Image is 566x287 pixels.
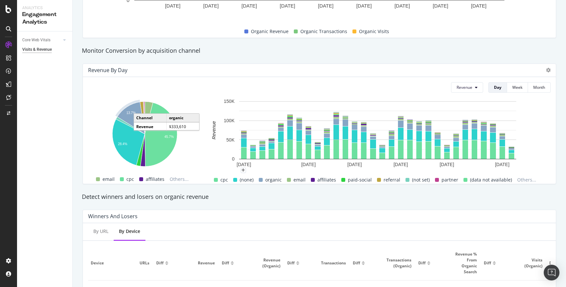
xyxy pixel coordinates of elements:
[451,82,483,93] button: Revenue
[189,260,215,266] span: Revenue
[544,265,559,280] div: Open Intercom Messenger
[88,213,138,220] div: Winners And Losers
[359,28,389,35] span: Organic Visits
[386,257,411,269] span: Transactions (Organic)
[356,3,372,9] text: [DATE]
[88,67,127,73] div: Revenue by Day
[484,260,491,266] span: Diff
[237,162,251,167] text: [DATE]
[241,3,257,9] text: [DATE]
[412,176,430,184] span: (not set)
[167,175,191,183] span: Others...
[93,228,108,235] div: By URL
[293,176,306,184] span: email
[255,257,280,269] span: Revenue (Organic)
[224,118,235,123] text: 100K
[348,176,372,184] span: paid-social
[240,176,254,184] span: (none)
[433,3,448,9] text: [DATE]
[318,3,333,9] text: [DATE]
[393,162,408,167] text: [DATE]
[204,98,551,170] svg: A chart.
[22,46,68,53] a: Visits & Revenue
[418,260,425,266] span: Diff
[287,260,294,266] span: Diff
[232,156,235,162] text: 0
[22,5,67,11] div: Analytics
[79,47,560,55] div: Monitor Conversion by acquisition channel
[265,176,282,184] span: organic
[549,260,557,266] span: Diff
[317,176,336,184] span: affiliates
[22,37,50,44] div: Core Web Vitals
[123,260,149,266] span: URLs
[119,228,140,235] div: By Device
[394,3,410,9] text: [DATE]
[442,176,458,184] span: partner
[22,46,52,53] div: Visits & Revenue
[222,260,229,266] span: Diff
[241,168,246,173] div: plus
[507,82,528,93] button: Week
[126,111,136,115] text: 13.7%
[353,260,360,266] span: Diff
[528,82,551,93] button: Month
[301,162,316,167] text: [DATE]
[165,3,180,9] text: [DATE]
[451,251,477,275] span: % Revenue from Organic Search
[280,3,295,9] text: [DATE]
[22,37,61,44] a: Core Web Vitals
[224,99,235,104] text: 150K
[91,260,117,266] span: Device
[88,98,202,170] svg: A chart.
[517,257,542,269] span: Visits (Organic)
[79,193,560,201] div: Detect winners and losers on organic revenue
[118,142,127,146] text: 28.4%
[300,28,347,35] span: Organic Transactions
[488,82,507,93] button: Day
[320,260,346,266] span: Transactions
[515,176,539,184] span: Others...
[533,85,545,90] div: Month
[164,135,174,139] text: 45.7%
[103,175,115,183] span: email
[251,28,289,35] span: Organic Revenue
[440,162,454,167] text: [DATE]
[470,176,512,184] span: (data not available)
[156,260,163,266] span: Diff
[211,121,217,139] text: Revenue
[220,176,228,184] span: cpc
[146,175,164,183] span: affiliates
[512,85,522,90] div: Week
[471,3,486,9] text: [DATE]
[457,85,472,90] span: Revenue
[22,11,67,26] div: Engagement Analytics
[348,162,362,167] text: [DATE]
[494,85,501,90] div: Day
[384,176,400,184] span: referral
[495,162,509,167] text: [DATE]
[226,137,235,143] text: 50K
[126,175,134,183] span: cpc
[203,3,218,9] text: [DATE]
